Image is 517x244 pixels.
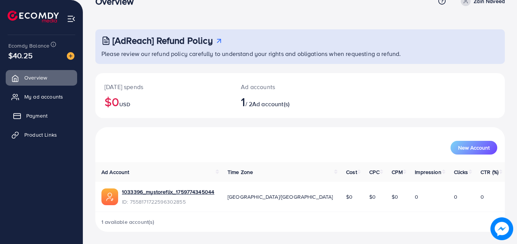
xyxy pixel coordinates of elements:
[26,112,47,120] span: Payment
[454,193,457,201] span: 0
[415,193,418,201] span: 0
[104,94,223,109] h2: $0
[369,193,376,201] span: $0
[451,141,497,155] button: New Account
[346,168,357,176] span: Cost
[252,100,289,108] span: Ad account(s)
[67,52,74,60] img: image
[481,168,498,176] span: CTR (%)
[458,145,490,150] span: New Account
[104,82,223,91] p: [DATE] spends
[119,100,130,108] span: USD
[8,50,33,61] span: $40.25
[101,168,130,176] span: Ad Account
[490,217,513,240] img: image
[67,14,76,23] img: menu
[6,70,77,85] a: Overview
[112,35,213,46] h3: [AdReach] Refund Policy
[24,93,63,100] span: My ad accounts
[392,193,398,201] span: $0
[8,42,49,49] span: Ecomdy Balance
[6,89,77,104] a: My ad accounts
[228,193,333,201] span: [GEOGRAPHIC_DATA]/[GEOGRAPHIC_DATA]
[101,49,500,58] p: Please review our refund policy carefully to understand your rights and obligations when requesti...
[415,168,441,176] span: Impression
[346,193,353,201] span: $0
[481,193,484,201] span: 0
[122,188,214,196] a: 1033396_mystoreflix_1759774345044
[241,82,325,91] p: Ad accounts
[24,74,47,81] span: Overview
[101,218,155,226] span: 1 available account(s)
[369,168,379,176] span: CPC
[241,93,245,110] span: 1
[8,11,59,22] img: logo
[6,127,77,142] a: Product Links
[101,188,118,205] img: ic-ads-acc.e4c84228.svg
[241,94,325,109] h2: / 2
[24,131,57,139] span: Product Links
[228,168,253,176] span: Time Zone
[6,108,77,123] a: Payment
[122,198,214,206] span: ID: 7558171722596302855
[392,168,402,176] span: CPM
[454,168,468,176] span: Clicks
